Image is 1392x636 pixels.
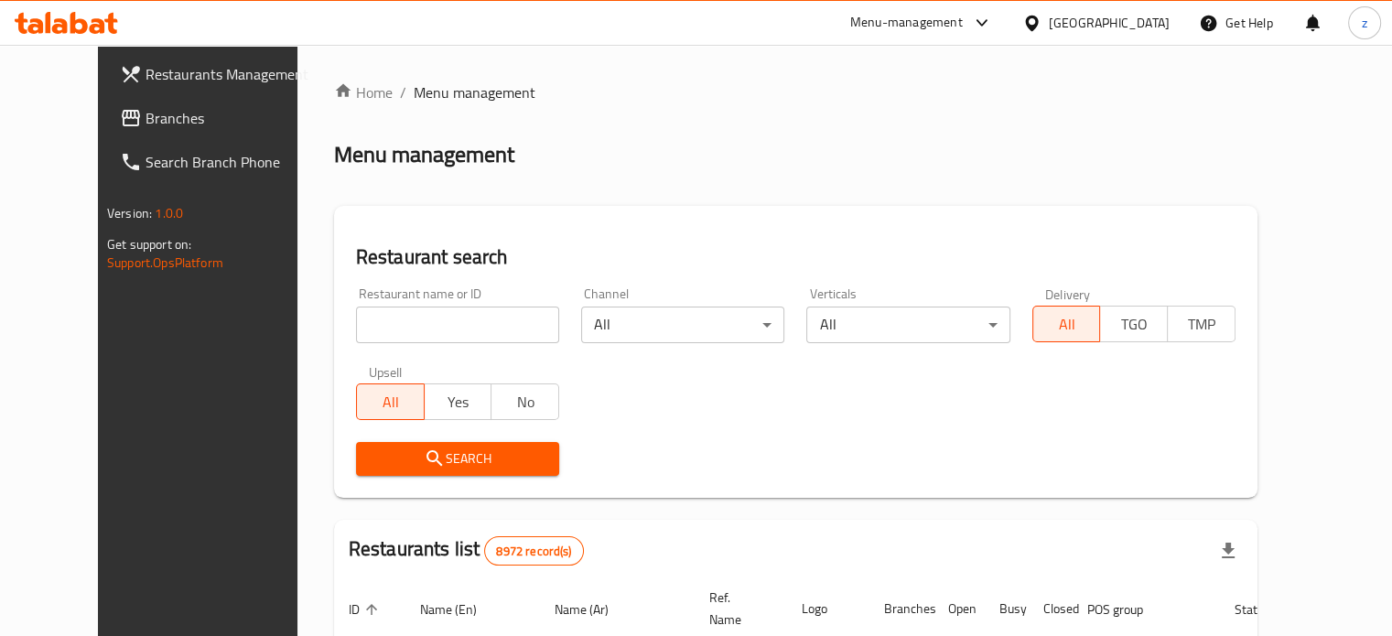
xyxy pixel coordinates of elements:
span: Ref. Name [709,587,765,631]
span: Name (Ar) [555,598,632,620]
span: No [499,389,552,415]
div: Menu-management [850,12,963,34]
span: POS group [1087,598,1167,620]
button: No [491,383,559,420]
button: TMP [1167,306,1236,342]
div: All [806,307,1009,343]
div: Export file [1206,529,1250,573]
span: Yes [432,389,485,415]
span: Search [371,447,545,470]
span: TGO [1107,311,1160,338]
h2: Menu management [334,140,514,169]
div: Total records count [484,536,583,566]
span: Menu management [414,81,535,103]
span: Get support on: [107,232,191,256]
li: / [400,81,406,103]
span: Search Branch Phone [146,151,316,173]
span: 1.0.0 [155,201,183,225]
a: Restaurants Management [105,52,330,96]
span: z [1362,13,1367,33]
span: Branches [146,107,316,129]
nav: breadcrumb [334,81,1257,103]
span: All [364,389,417,415]
button: Search [356,442,559,476]
button: TGO [1099,306,1168,342]
a: Branches [105,96,330,140]
span: All [1041,311,1094,338]
div: [GEOGRAPHIC_DATA] [1049,13,1170,33]
span: ID [349,598,383,620]
span: Status [1235,598,1294,620]
button: All [356,383,425,420]
a: Home [334,81,393,103]
a: Search Branch Phone [105,140,330,184]
h2: Restaurant search [356,243,1236,271]
span: Name (En) [420,598,501,620]
span: Restaurants Management [146,63,316,85]
h2: Restaurants list [349,535,584,566]
a: Support.OpsPlatform [107,251,223,275]
span: 8972 record(s) [485,543,582,560]
label: Delivery [1045,287,1091,300]
button: Yes [424,383,492,420]
div: All [581,307,784,343]
label: Upsell [369,365,403,378]
button: All [1032,306,1101,342]
input: Search for restaurant name or ID.. [356,307,559,343]
span: TMP [1175,311,1228,338]
span: Version: [107,201,152,225]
